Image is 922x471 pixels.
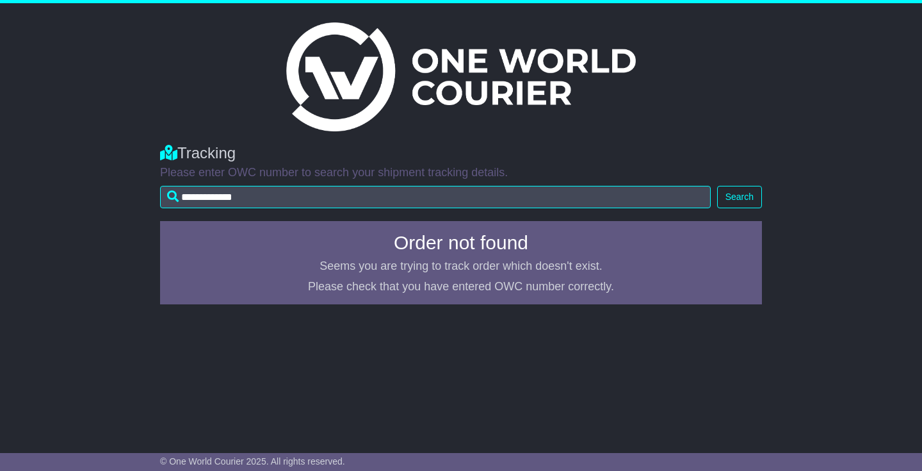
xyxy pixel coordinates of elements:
p: Seems you are trying to track order which doesn't exist. [168,260,754,274]
h4: Order not found [168,232,754,253]
button: Search [717,186,762,208]
p: Please enter OWC number to search your shipment tracking details. [160,166,762,180]
span: © One World Courier 2025. All rights reserved. [160,456,345,467]
div: Tracking [160,144,762,163]
p: Please check that you have entered OWC number correctly. [168,280,754,294]
img: Light [286,22,636,131]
